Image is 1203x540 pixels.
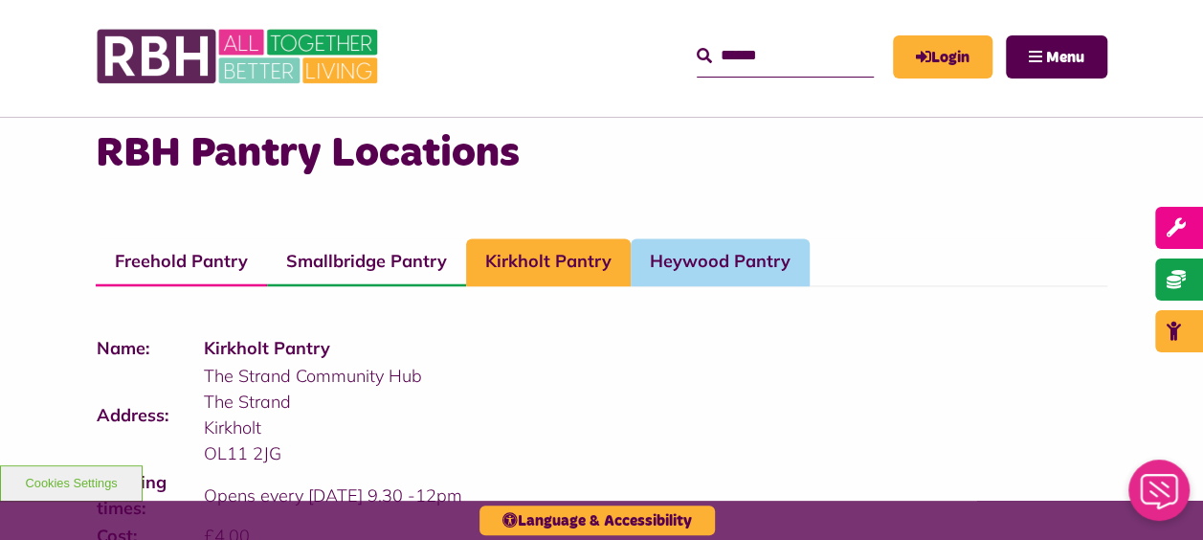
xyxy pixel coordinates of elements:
[267,238,466,286] a: Smallbridge Pantry
[697,35,874,77] input: Search
[204,389,637,415] p: The Strand
[466,238,631,286] a: Kirkholt Pantry
[96,238,267,286] a: Freehold Pantry
[1117,454,1203,540] iframe: Netcall Web Assistant for live chat
[204,363,637,389] p: The Strand Community Hub
[96,19,383,94] img: RBH
[97,404,168,426] strong: Address:
[204,440,637,466] p: OL11 2JG
[893,35,992,79] a: MyRBH
[479,506,715,535] button: Language & Accessibility
[631,238,810,286] a: Heywood Pantry
[204,482,637,507] p: Opens every [DATE] 9.30 -12pm
[1006,35,1107,79] button: Navigation
[1046,50,1084,65] span: Menu
[96,126,1107,181] h3: RBH Pantry Locations
[204,337,330,359] strong: Kirkholt Pantry
[204,415,637,440] p: Kirkholt
[97,337,149,359] strong: Name:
